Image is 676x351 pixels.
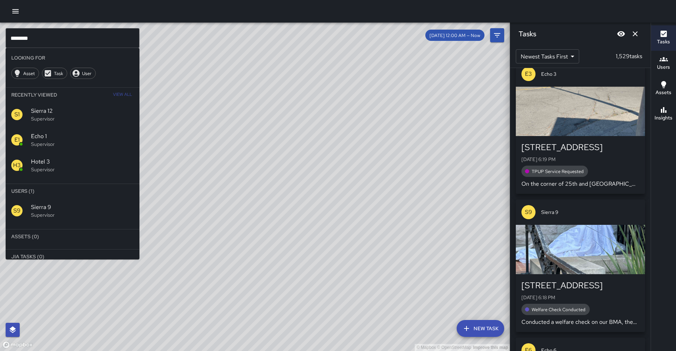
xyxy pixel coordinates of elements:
[6,88,139,102] li: Recently Viewed
[541,70,639,78] span: Echo 3
[31,141,134,148] p: Supervisor
[628,27,642,41] button: Dismiss
[651,101,676,127] button: Insights
[31,158,134,166] span: Hotel 3
[527,168,588,174] span: TPUP Service Requested
[521,318,639,326] p: Conducted a welfare check on our BMA, they said leave me alone I’m sleeping, code 4
[519,28,536,39] h6: Tasks
[31,211,134,218] p: Supervisor
[13,161,21,170] p: H3
[6,153,139,178] div: H3Hotel 3Supervisor
[521,142,639,153] div: [STREET_ADDRESS]
[19,70,39,76] span: Asset
[31,203,134,211] span: Sierra 9
[527,307,590,313] span: Welfare Check Conducted
[31,107,134,115] span: Sierra 12
[521,294,639,301] p: [DATE] 6:18 PM
[6,184,139,198] li: Users (1)
[516,199,645,332] button: S9Sierra 9[STREET_ADDRESS][DATE] 6:18 PMWelfare Check ConductedConducted a welfare check on our B...
[6,198,139,223] div: S9Sierra 9Supervisor
[614,27,628,41] button: Blur
[541,209,639,216] span: Sierra 9
[42,68,67,79] div: Task
[6,51,139,65] li: Looking For
[457,320,504,337] button: New Task
[31,132,134,141] span: Echo 1
[651,76,676,101] button: Assets
[6,127,139,153] div: E1Echo 1Supervisor
[613,52,645,61] p: 1,529 tasks
[6,229,139,244] li: Assets (0)
[31,166,134,173] p: Supervisor
[490,28,504,42] button: Filters
[525,70,532,78] p: E3
[656,89,671,97] h6: Assets
[50,70,67,76] span: Task
[13,207,20,215] p: S9
[14,136,20,144] p: E1
[31,115,134,122] p: Supervisor
[111,88,134,102] button: View All
[657,38,670,46] h6: Tasks
[655,114,672,122] h6: Insights
[70,68,96,79] div: User
[521,280,639,291] div: [STREET_ADDRESS]
[11,68,39,79] div: Asset
[425,32,484,38] span: [DATE] 12:00 AM — Now
[657,63,670,71] h6: Users
[6,250,139,264] li: Jia Tasks (0)
[521,156,639,163] p: [DATE] 6:19 PM
[516,49,579,63] div: Newest Tasks First
[651,25,676,51] button: Tasks
[113,89,132,100] span: View All
[14,110,20,119] p: S1
[78,70,95,76] span: User
[651,51,676,76] button: Users
[521,180,639,188] p: On the corner of 25th and [GEOGRAPHIC_DATA]
[6,102,139,127] div: S1Sierra 12Supervisor
[516,61,645,194] button: E3Echo 3[STREET_ADDRESS][DATE] 6:19 PMTPUP Service RequestedOn the corner of 25th and [GEOGRAPHIC...
[525,208,532,216] p: S9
